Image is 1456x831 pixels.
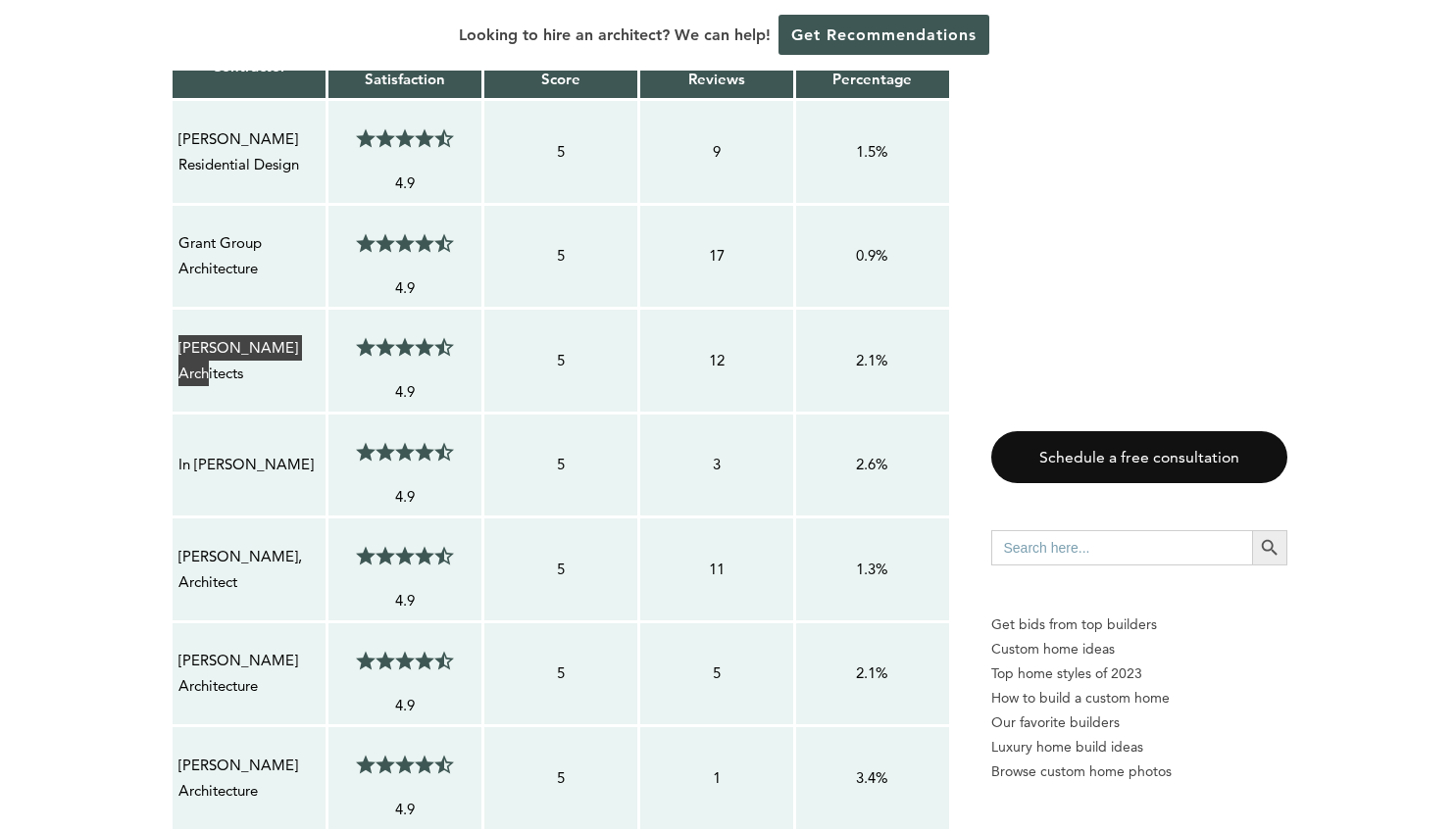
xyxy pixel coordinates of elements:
[646,557,787,582] p: 11
[334,797,476,822] p: 4.9
[991,612,1287,637] p: Get bids from top builders
[178,335,320,387] p: [PERSON_NAME] Architects
[178,452,320,477] p: In [PERSON_NAME]
[802,348,943,373] p: 2.1%
[178,544,320,596] p: [PERSON_NAME], Architect
[212,57,286,75] strong: Contractor
[778,15,989,55] a: Get Recommendations
[178,230,320,282] p: Grant Group Architecture
[334,171,476,196] p: 4.9
[802,765,943,791] p: 3.4%
[490,348,631,373] p: 5
[334,379,476,405] p: 4.9
[1259,537,1280,559] svg: Search
[991,759,1287,784] a: Browse custom home photos
[339,44,470,88] strong: Average Customer Satisfaction
[646,139,787,165] p: 9
[802,139,943,165] p: 1.5%
[490,557,631,582] p: 5
[334,693,476,718] p: 4.9
[646,660,787,686] p: 5
[991,661,1287,686] a: Top home styles of 2023
[334,484,476,510] p: 4.9
[991,710,1287,735] a: Our favorite builders
[646,243,787,269] p: 17
[646,348,787,373] p: 12
[178,753,320,805] p: [PERSON_NAME] Architecture
[646,765,787,791] p: 1
[490,243,631,269] p: 5
[490,139,631,165] p: 5
[334,275,476,301] p: 4.9
[334,588,476,613] p: 4.9
[991,735,1287,759] a: Luxury home build ideas
[178,126,320,178] p: [PERSON_NAME] Residential Design
[802,557,943,582] p: 1.3%
[490,660,631,686] p: 5
[511,44,610,88] strong: Service Rating Score
[490,452,631,477] p: 5
[802,660,943,686] p: 2.1%
[991,686,1287,710] a: How to build a custom home
[991,637,1287,661] a: Custom home ideas
[646,452,787,477] p: 3
[661,44,773,88] strong: Total Number of Reviews
[832,44,912,88] strong: Complaint Percentage
[802,243,943,269] p: 0.9%
[178,648,320,700] p: [PERSON_NAME] Architecture
[802,452,943,477] p: 2.6%
[490,765,631,791] p: 5
[991,530,1252,565] input: Search here...
[991,431,1287,483] a: Schedule a free consultation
